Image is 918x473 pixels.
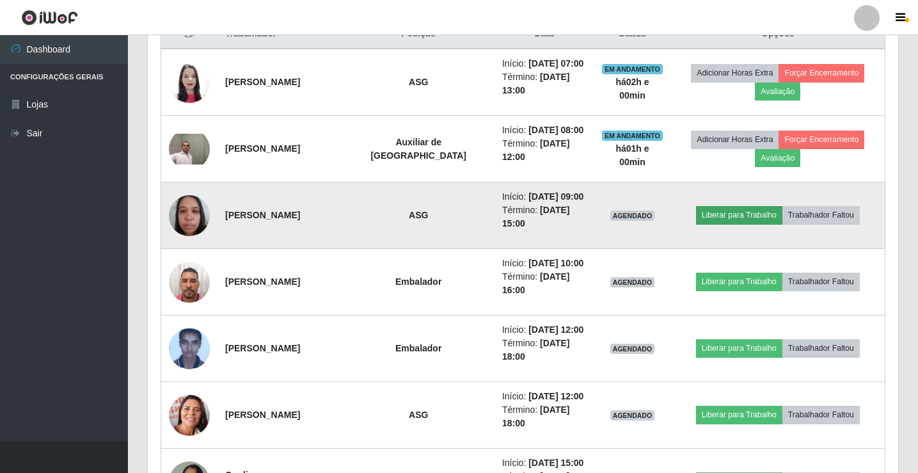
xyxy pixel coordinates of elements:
time: [DATE] 07:00 [528,58,583,68]
button: Forçar Encerramento [779,131,864,148]
strong: [PERSON_NAME] [225,210,300,220]
img: 1673386012464.jpeg [169,322,210,375]
button: Liberar para Trabalho [696,273,782,291]
span: EM ANDAMENTO [602,131,663,141]
span: EM ANDAMENTO [602,64,663,74]
button: Adicionar Horas Extra [691,131,779,148]
button: Trabalhador Faltou [782,273,860,291]
img: 1717405606174.jpeg [169,134,210,164]
li: Início: [502,190,586,204]
strong: [PERSON_NAME] [225,410,300,420]
time: [DATE] 12:00 [528,325,583,335]
strong: [PERSON_NAME] [225,143,300,154]
li: Término: [502,204,586,230]
li: Término: [502,270,586,297]
time: [DATE] 08:00 [528,125,583,135]
button: Avaliação [755,149,800,167]
time: [DATE] 10:00 [528,258,583,268]
img: 1735300261799.jpeg [169,255,210,309]
button: Liberar para Trabalho [696,206,782,224]
strong: há 02 h e 00 min [615,77,649,100]
button: Liberar para Trabalho [696,406,782,424]
li: Início: [502,57,586,70]
strong: ASG [409,210,428,220]
span: AGENDADO [610,410,655,421]
strong: Embalador [395,277,441,287]
li: Início: [502,257,586,270]
button: Trabalhador Faltou [782,206,860,224]
li: Início: [502,124,586,137]
li: Término: [502,137,586,164]
li: Início: [502,456,586,470]
strong: Embalador [395,343,441,353]
time: [DATE] 09:00 [528,191,583,202]
span: AGENDADO [610,211,655,221]
img: 1691278015351.jpeg [169,389,210,441]
img: CoreUI Logo [21,10,78,26]
button: Adicionar Horas Extra [691,64,779,82]
strong: Auxiliar de [GEOGRAPHIC_DATA] [370,137,466,161]
strong: ASG [409,410,428,420]
time: [DATE] 12:00 [528,391,583,401]
li: Início: [502,390,586,403]
span: AGENDADO [610,277,655,287]
li: Término: [502,70,586,97]
span: AGENDADO [610,344,655,354]
time: [DATE] 15:00 [528,458,583,468]
img: 1732967695446.jpeg [169,55,210,109]
button: Trabalhador Faltou [782,406,860,424]
li: Início: [502,323,586,337]
li: Término: [502,337,586,364]
strong: [PERSON_NAME] [225,343,300,353]
button: Forçar Encerramento [779,64,864,82]
button: Avaliação [755,83,800,100]
button: Trabalhador Faltou [782,339,860,357]
strong: há 01 h e 00 min [615,143,649,167]
button: Liberar para Trabalho [696,339,782,357]
strong: [PERSON_NAME] [225,77,300,87]
strong: [PERSON_NAME] [225,277,300,287]
strong: ASG [409,77,428,87]
img: 1740415667017.jpeg [169,188,210,243]
li: Término: [502,403,586,430]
